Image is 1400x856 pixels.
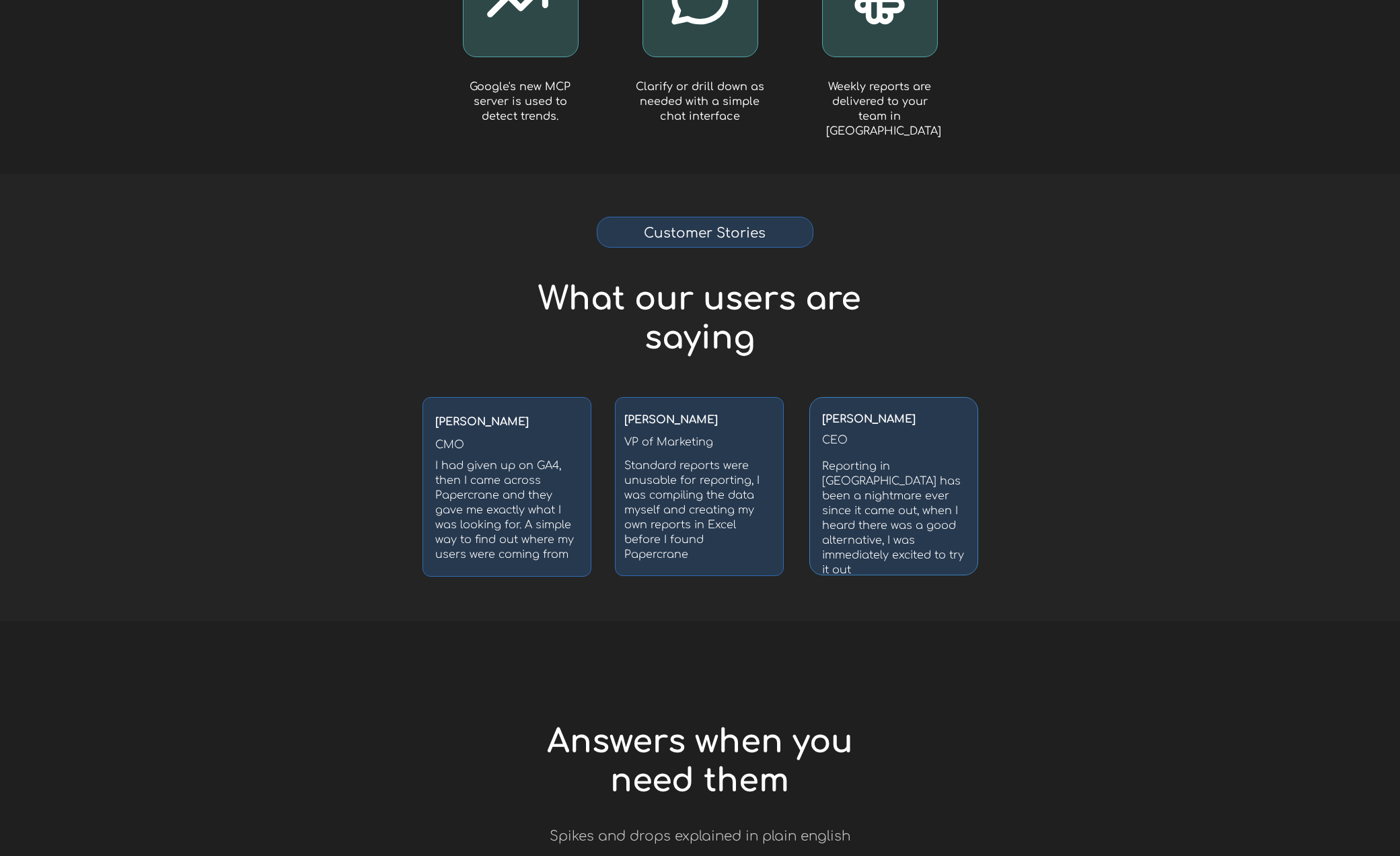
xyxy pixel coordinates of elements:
span: Answers when you need them [547,724,853,799]
span: [PERSON_NAME] [435,416,529,428]
span: CMO [435,439,464,451]
span: [PERSON_NAME] [822,413,916,425]
span: Google's new MCP server is used to detect trends. [470,81,570,122]
span: Reporting in [GEOGRAPHIC_DATA] has been a nightmare ever since it came out, when I heard there wa... [822,460,964,576]
span: I had given up on GA4, then I came across Papercrane and they gave me exactly what I was looking ... [435,460,574,561]
span: CEO [822,434,848,446]
span: VP of Marketing [624,436,713,448]
span: Weekly reports are delivered to your team in [GEOGRAPHIC_DATA] [826,81,941,137]
span: Standard reports were unusable for reporting, I was compiling the data myself and creating my own... [624,460,760,561]
span: What our users are saying [538,281,861,356]
strong: [PERSON_NAME] [624,414,718,426]
span: Spikes and drops explained in plain english [550,828,850,844]
span: Customer Stories [644,225,766,241]
span: Clarify or drill down as needed with a simple chat interface [636,81,764,122]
